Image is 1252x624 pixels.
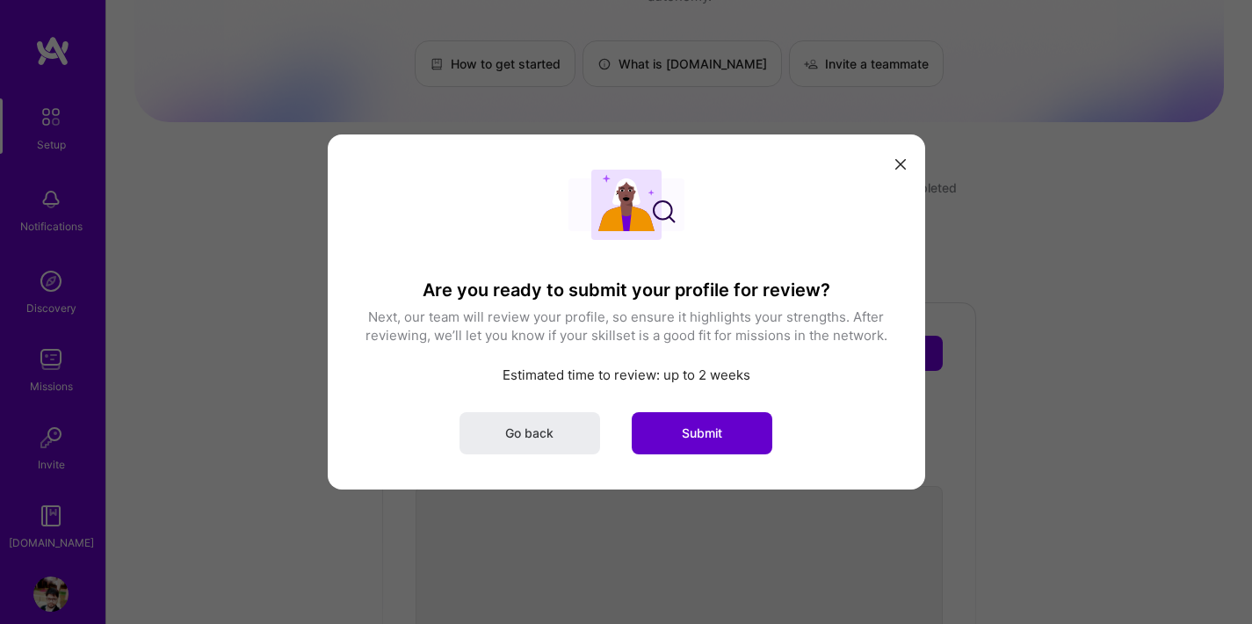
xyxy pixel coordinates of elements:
[682,424,722,442] span: Submit
[460,412,600,454] button: Go back
[363,308,890,345] p: Next, our team will review your profile, so ensure it highlights your strengths. After reviewing,...
[895,159,906,170] i: icon Close
[568,170,684,240] img: User
[363,366,890,384] p: Estimated time to review: up to 2 weeks
[505,424,554,442] span: Go back
[632,412,772,454] button: Submit
[363,279,890,301] h3: Are you ready to submit your profile for review?
[328,134,925,490] div: modal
